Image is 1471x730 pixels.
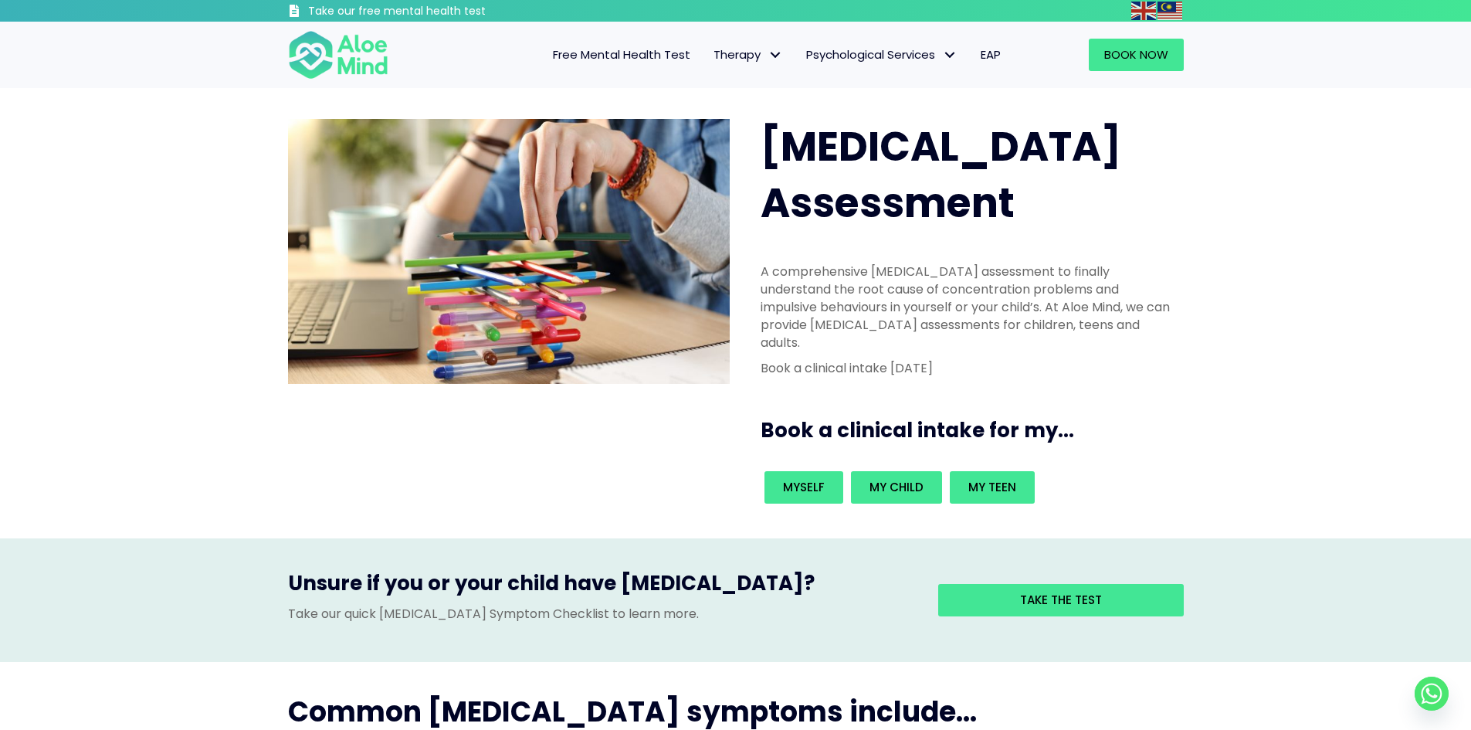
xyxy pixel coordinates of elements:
a: English [1131,2,1157,19]
p: A comprehensive [MEDICAL_DATA] assessment to finally understand the root cause of concentration p... [761,263,1174,352]
p: Book a clinical intake [DATE] [761,359,1174,377]
a: Free Mental Health Test [541,39,702,71]
span: [MEDICAL_DATA] Assessment [761,118,1121,231]
a: Myself [764,471,843,504]
div: Book an intake for my... [761,467,1174,508]
img: Aloe mind Logo [288,29,388,80]
span: Psychological Services: submenu [939,44,961,66]
span: Take the test [1020,592,1102,608]
a: Book Now [1089,39,1184,71]
a: My child [851,471,942,504]
nav: Menu [408,39,1012,71]
a: EAP [969,39,1012,71]
img: ADHD photo [288,119,730,384]
img: en [1131,2,1156,20]
a: TherapyTherapy: submenu [702,39,795,71]
span: Book Now [1104,46,1168,63]
p: Take our quick [MEDICAL_DATA] Symptom Checklist to learn more. [288,605,915,623]
h3: Take our free mental health test [308,4,568,19]
span: Therapy [713,46,783,63]
img: ms [1157,2,1182,20]
a: Psychological ServicesPsychological Services: submenu [795,39,969,71]
h3: Book a clinical intake for my... [761,416,1190,444]
span: Free Mental Health Test [553,46,690,63]
span: My child [869,479,924,495]
a: Take our free mental health test [288,4,568,22]
span: EAP [981,46,1001,63]
span: Therapy: submenu [764,44,787,66]
a: Malay [1157,2,1184,19]
span: My teen [968,479,1016,495]
span: Myself [783,479,825,495]
h3: Unsure if you or your child have [MEDICAL_DATA]? [288,569,915,605]
a: Whatsapp [1415,677,1449,711]
span: Psychological Services [806,46,958,63]
a: Take the test [938,584,1184,616]
a: My teen [950,471,1035,504]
